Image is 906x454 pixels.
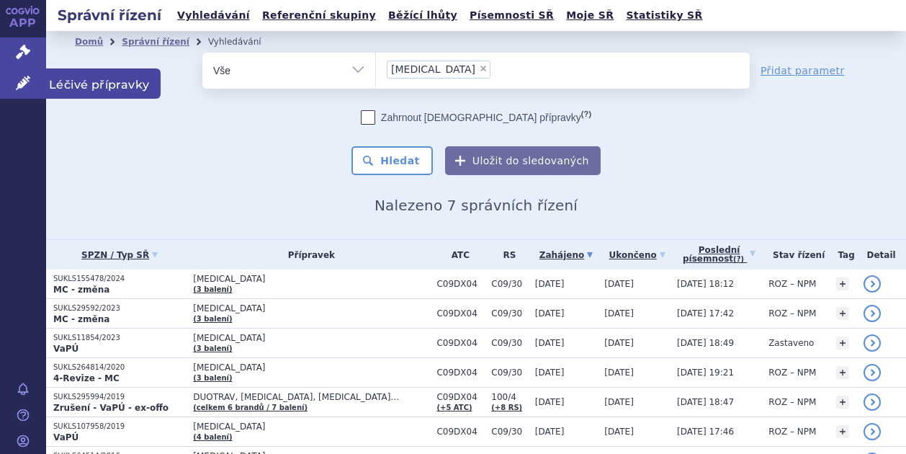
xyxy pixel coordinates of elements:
[258,6,380,25] a: Referenční skupiny
[465,6,558,25] a: Písemnosti SŘ
[604,308,634,319] span: [DATE]
[836,277,849,290] a: +
[864,423,881,440] a: detail
[604,368,634,378] span: [DATE]
[374,197,578,214] span: Nalezeno 7 správních řízení
[677,279,734,289] span: [DATE] 18:12
[491,279,527,289] span: C09/30
[53,392,186,402] p: SUKLS295994/2019
[836,366,849,379] a: +
[53,362,186,373] p: SUKLS264814/2020
[768,368,816,378] span: ROZ – NPM
[436,279,484,289] span: C09DX04
[384,6,462,25] a: Běžící lhůty
[836,425,849,438] a: +
[677,240,761,270] a: Poslednípísemnost(?)
[829,240,856,270] th: Tag
[491,404,522,411] a: (+8 RS)
[436,308,484,319] span: C09DX04
[604,427,634,437] span: [DATE]
[46,68,161,99] span: Léčivé přípravky
[562,6,618,25] a: Moje SŘ
[677,338,734,348] span: [DATE] 18:49
[193,404,308,411] a: (celkem 6 brandů / 7 balení)
[836,337,849,350] a: +
[604,397,634,407] span: [DATE]
[768,279,816,289] span: ROZ – NPM
[436,392,484,402] span: C09DX04
[436,427,484,437] span: C09DX04
[535,427,565,437] span: [DATE]
[491,308,527,319] span: C09/30
[677,427,734,437] span: [DATE] 17:46
[535,397,565,407] span: [DATE]
[581,110,591,119] abbr: (?)
[193,433,232,441] a: (4 balení)
[46,5,173,25] h2: Správní řízení
[53,245,186,265] a: SPZN / Typ SŘ
[53,303,186,313] p: SUKLS29592/2023
[193,362,409,373] span: [MEDICAL_DATA]
[429,240,484,270] th: ATC
[491,338,527,348] span: C09/30
[193,422,409,432] span: [MEDICAL_DATA]
[391,64,475,74] span: [MEDICAL_DATA]
[193,303,409,313] span: [MEDICAL_DATA]
[436,404,472,411] a: (+5 ATC)
[53,333,186,343] p: SUKLS11854/2023
[604,279,634,289] span: [DATE]
[122,37,189,47] a: Správní řízení
[768,338,814,348] span: Zastaveno
[836,396,849,409] a: +
[436,338,484,348] span: C09DX04
[604,245,670,265] a: Ukončeno
[491,368,527,378] span: C09/30
[53,403,169,413] strong: Zrušení - VaPÚ - ex-offo
[768,427,816,437] span: ROZ – NPM
[622,6,707,25] a: Statistiky SŘ
[677,397,734,407] span: [DATE] 18:47
[53,314,109,324] strong: MC - změna
[193,392,409,402] span: DUOTRAV, [MEDICAL_DATA], [MEDICAL_DATA]…
[836,307,849,320] a: +
[53,422,186,432] p: SUKLS107958/2019
[351,146,433,175] button: Hledat
[53,373,120,383] strong: 4-Revize - MC
[535,368,565,378] span: [DATE]
[677,308,734,319] span: [DATE] 17:42
[186,240,429,270] th: Přípravek
[361,110,591,125] label: Zahrnout [DEMOGRAPHIC_DATA] přípravky
[495,60,503,78] input: [MEDICAL_DATA]
[491,427,527,437] span: C09/30
[193,333,409,343] span: [MEDICAL_DATA]
[53,344,79,354] strong: VaPÚ
[535,279,565,289] span: [DATE]
[193,315,232,323] a: (3 balení)
[856,240,906,270] th: Detail
[193,274,409,284] span: [MEDICAL_DATA]
[75,37,103,47] a: Domů
[535,338,565,348] span: [DATE]
[436,368,484,378] span: C09DX04
[445,146,601,175] button: Uložit do sledovaných
[484,240,527,270] th: RS
[193,285,232,293] a: (3 balení)
[864,305,881,322] a: detail
[535,308,565,319] span: [DATE]
[864,334,881,352] a: detail
[733,255,744,264] abbr: (?)
[479,64,488,73] span: ×
[768,397,816,407] span: ROZ – NPM
[53,285,109,295] strong: MC - změna
[864,393,881,411] a: detail
[491,392,527,402] span: 100/4
[768,308,816,319] span: ROZ – NPM
[864,275,881,293] a: detail
[193,374,232,382] a: (3 balení)
[53,432,79,442] strong: VaPÚ
[535,245,597,265] a: Zahájeno
[53,274,186,284] p: SUKLS155478/2024
[761,63,845,78] a: Přidat parametr
[193,344,232,352] a: (3 balení)
[173,6,254,25] a: Vyhledávání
